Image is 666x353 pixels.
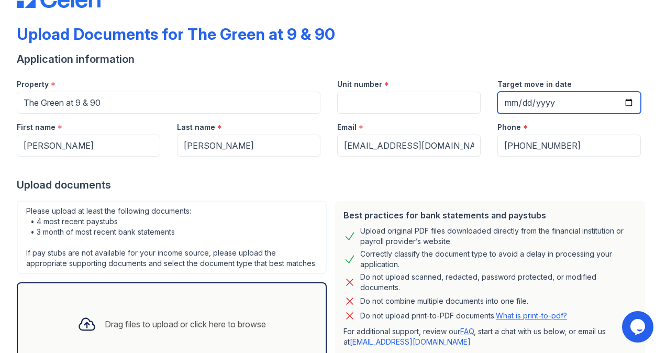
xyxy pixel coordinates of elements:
label: Email [337,122,357,133]
p: Do not upload print-to-PDF documents. [360,311,567,321]
div: Application information [17,52,649,67]
p: For additional support, review our , start a chat with us below, or email us at [343,326,637,347]
div: Please upload at least the following documents: • 4 most recent paystubs • 3 month of most recent... [17,201,327,274]
a: What is print-to-pdf? [496,311,567,320]
div: Correctly classify the document type to avoid a delay in processing your application. [360,249,637,270]
label: Phone [497,122,521,133]
label: Last name [177,122,215,133]
iframe: chat widget [622,311,656,343]
div: Do not upload scanned, redacted, password protected, or modified documents. [360,272,637,293]
div: Do not combine multiple documents into one file. [360,295,528,307]
label: Property [17,79,49,90]
div: Upload Documents for The Green at 9 & 90 [17,25,335,43]
div: Upload original PDF files downloaded directly from the financial institution or payroll provider’... [360,226,637,247]
a: [EMAIL_ADDRESS][DOMAIN_NAME] [350,337,471,346]
label: Unit number [337,79,382,90]
a: FAQ [460,327,474,336]
label: First name [17,122,56,133]
div: Drag files to upload or click here to browse [105,318,266,330]
label: Target move in date [497,79,572,90]
div: Best practices for bank statements and paystubs [343,209,637,222]
div: Upload documents [17,178,649,192]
